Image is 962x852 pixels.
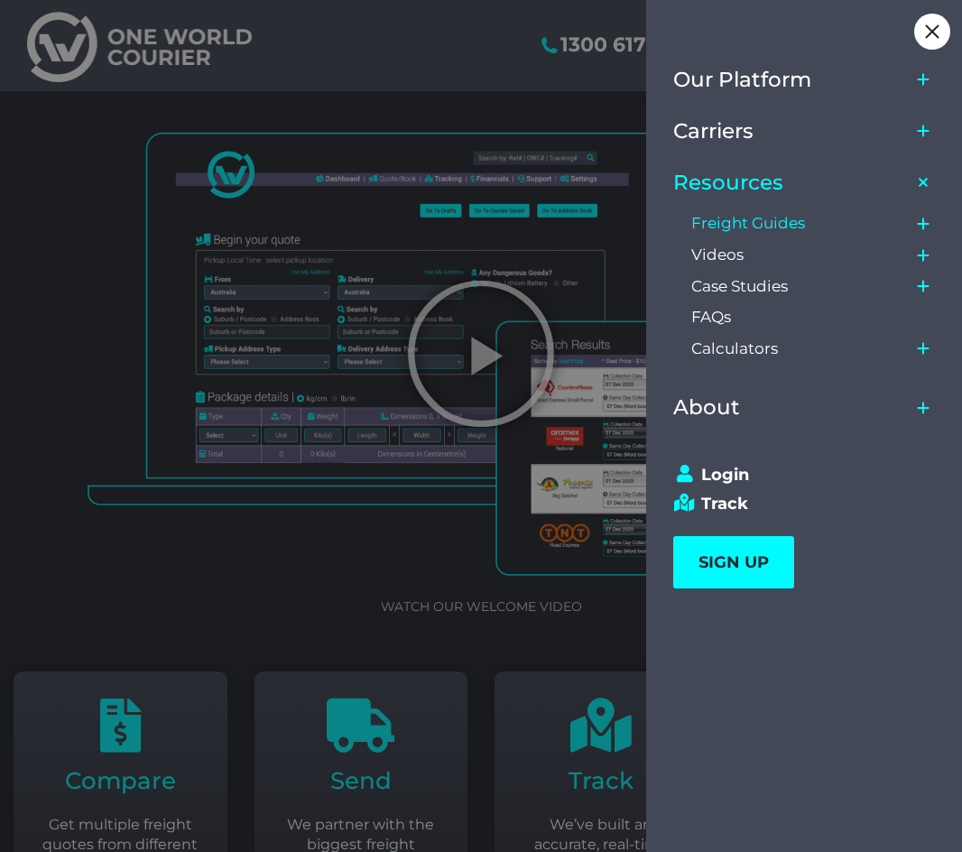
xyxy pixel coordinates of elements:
[698,552,769,572] span: SIGN UP
[673,536,794,588] a: SIGN UP
[673,54,910,106] a: Our Platform
[691,239,910,271] a: Videos
[691,271,910,302] a: Case Studies
[691,214,805,233] span: Freight Guides
[691,277,788,296] span: Case Studies
[914,14,950,50] div: Close
[691,301,937,333] a: FAQs
[673,395,740,420] span: About
[673,68,811,92] span: Our Platform
[691,245,744,264] span: Videos
[673,171,783,195] span: Resources
[691,333,910,365] a: Calculators
[673,465,919,485] a: Login
[673,382,910,433] a: About
[691,208,910,240] a: Freight Guides
[673,494,919,514] a: Track
[691,339,778,358] span: Calculators
[691,308,731,327] span: FAQs
[673,119,754,144] span: Carriers
[673,157,910,208] a: Resources
[673,106,910,157] a: Carriers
